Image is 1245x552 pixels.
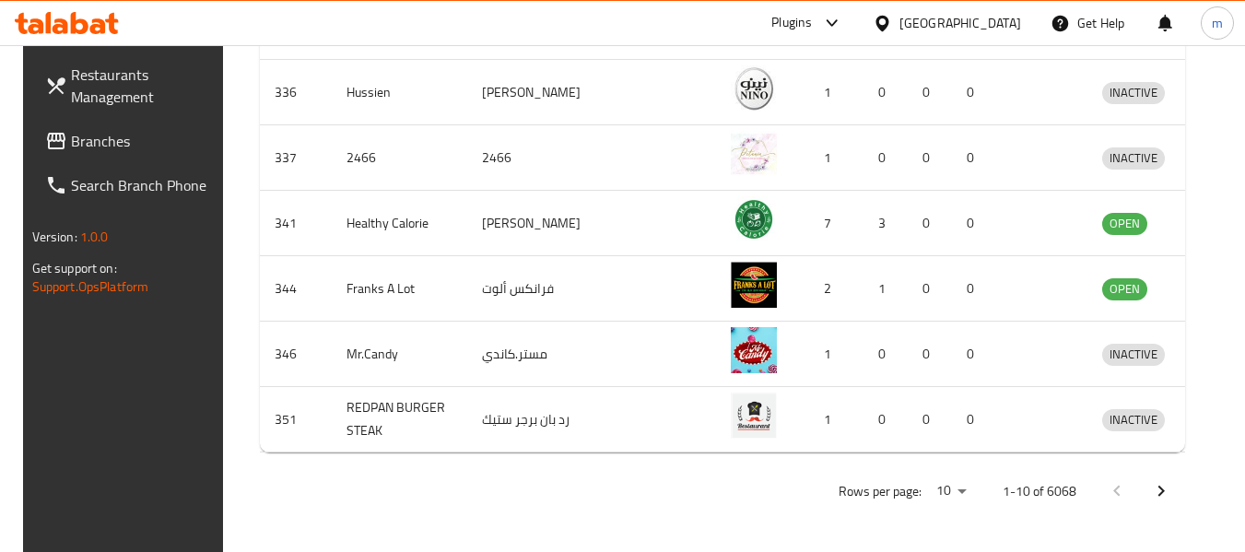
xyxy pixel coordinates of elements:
td: 0 [952,191,996,256]
td: 344 [260,256,332,322]
td: 0 [863,125,908,191]
span: Get support on: [32,256,117,280]
td: 0 [908,322,952,387]
td: [PERSON_NAME] [467,191,623,256]
img: Franks A Lot [731,262,777,308]
div: INACTIVE [1102,409,1165,431]
a: Restaurants Management [30,53,231,119]
td: 0 [952,322,996,387]
div: INACTIVE [1102,147,1165,170]
span: INACTIVE [1102,344,1165,365]
img: Mr.Candy [731,327,777,373]
span: 1.0.0 [80,225,109,249]
img: 2466 [731,131,777,177]
span: Version: [32,225,77,249]
td: 0 [863,60,908,125]
td: Mr.Candy [332,322,467,387]
td: Hussien [332,60,467,125]
td: 341 [260,191,332,256]
img: Healthy Calorie [731,196,777,242]
td: 0 [952,256,996,322]
td: 0 [863,322,908,387]
span: OPEN [1102,213,1147,234]
span: INACTIVE [1102,147,1165,169]
td: فرانكس ألوت [467,256,623,322]
td: 337 [260,125,332,191]
img: Hussien [731,65,777,112]
span: OPEN [1102,278,1147,299]
div: INACTIVE [1102,82,1165,104]
td: 1 [799,387,863,452]
td: 0 [908,60,952,125]
td: 0 [863,387,908,452]
p: 1-10 of 6068 [1003,480,1076,503]
td: 1 [799,125,863,191]
div: [GEOGRAPHIC_DATA] [899,13,1021,33]
td: 1 [863,256,908,322]
div: OPEN [1102,213,1147,235]
a: Support.OpsPlatform [32,275,149,299]
td: 0 [952,60,996,125]
td: مستر.كاندي [467,322,623,387]
td: 7 [799,191,863,256]
td: 2 [799,256,863,322]
td: رد بان برجر ستيك [467,387,623,452]
td: 1 [799,60,863,125]
td: 0 [908,125,952,191]
div: OPEN [1102,278,1147,300]
a: Branches [30,119,231,163]
span: Search Branch Phone [71,174,217,196]
td: [PERSON_NAME] [467,60,623,125]
img: REDPAN BURGER STEAK [731,393,777,439]
td: Franks A Lot [332,256,467,322]
td: 336 [260,60,332,125]
td: 0 [952,387,996,452]
td: 0 [908,256,952,322]
div: Rows per page: [929,477,973,505]
td: 3 [863,191,908,256]
td: 2466 [467,125,623,191]
span: m [1212,13,1223,33]
td: 0 [908,387,952,452]
span: Restaurants Management [71,64,217,108]
p: Rows per page: [839,480,922,503]
td: 346 [260,322,332,387]
td: 0 [908,191,952,256]
td: 0 [952,125,996,191]
a: Search Branch Phone [30,163,231,207]
span: Branches [71,130,217,152]
td: 351 [260,387,332,452]
span: INACTIVE [1102,409,1165,430]
td: REDPAN BURGER STEAK [332,387,467,452]
button: Next page [1139,469,1183,513]
td: Healthy Calorie [332,191,467,256]
div: Plugins [771,12,812,34]
div: INACTIVE [1102,344,1165,366]
td: 2466 [332,125,467,191]
td: 1 [799,322,863,387]
span: INACTIVE [1102,82,1165,103]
